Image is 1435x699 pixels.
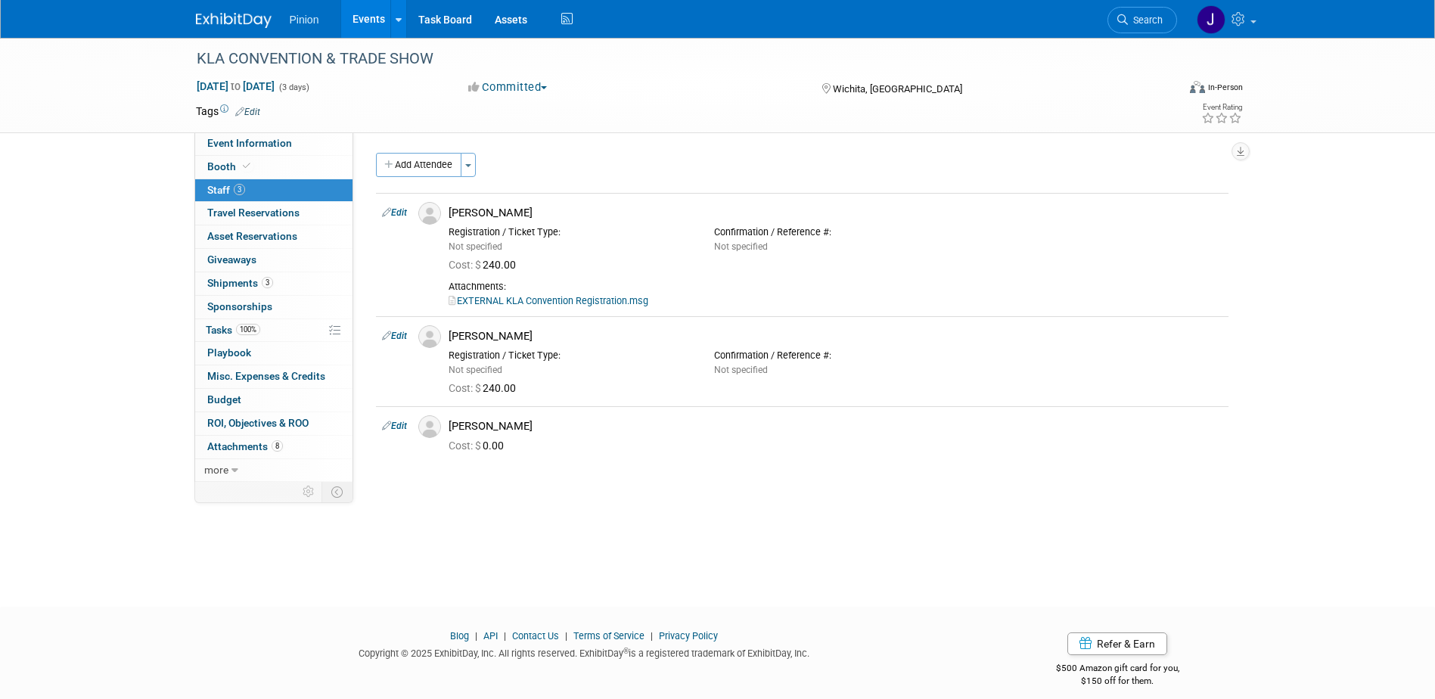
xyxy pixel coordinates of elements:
span: | [561,630,571,642]
span: Shipments [207,277,273,289]
a: Refer & Earn [1067,632,1167,655]
span: (3 days) [278,82,309,92]
div: [PERSON_NAME] [449,329,1222,343]
a: Sponsorships [195,296,353,318]
span: Playbook [207,346,251,359]
a: API [483,630,498,642]
span: | [471,630,481,642]
span: Budget [207,393,241,405]
span: Giveaways [207,253,256,266]
img: Associate-Profile-5.png [418,325,441,348]
span: 100% [236,324,260,335]
button: Add Attendee [376,153,461,177]
span: to [228,80,243,92]
div: $150 off for them. [995,675,1240,688]
div: KLA CONVENTION & TRADE SHOW [191,45,1154,73]
span: Cost: $ [449,259,483,271]
img: Associate-Profile-5.png [418,202,441,225]
a: Giveaways [195,249,353,272]
td: Tags [196,104,260,119]
span: [DATE] [DATE] [196,79,275,93]
img: Format-Inperson.png [1190,81,1205,93]
a: Blog [450,630,469,642]
a: Shipments3 [195,272,353,295]
span: | [500,630,510,642]
a: Playbook [195,342,353,365]
span: Tasks [206,324,260,336]
span: Cost: $ [449,440,483,452]
a: Edit [382,421,407,431]
span: Travel Reservations [207,207,300,219]
a: Edit [382,331,407,341]
a: Contact Us [512,630,559,642]
span: Attachments [207,440,283,452]
a: Privacy Policy [659,630,718,642]
a: ROI, Objectives & ROO [195,412,353,435]
a: Booth [195,156,353,179]
a: EXTERNAL KLA Convention Registration.msg [449,295,648,306]
td: Toggle Event Tabs [321,482,353,502]
span: 240.00 [449,382,522,394]
span: Misc. Expenses & Credits [207,370,325,382]
a: Edit [235,107,260,117]
span: Not specified [449,241,502,252]
span: ROI, Objectives & ROO [207,417,309,429]
img: ExhibitDay [196,13,272,28]
div: Confirmation / Reference #: [714,349,957,362]
a: Staff3 [195,179,353,202]
span: Asset Reservations [207,230,297,242]
a: Terms of Service [573,630,645,642]
sup: ® [623,647,629,655]
span: Booth [207,160,253,172]
span: 3 [234,184,245,195]
div: [PERSON_NAME] [449,206,1222,220]
div: Confirmation / Reference #: [714,226,957,238]
span: 240.00 [449,259,522,271]
button: Committed [463,79,553,95]
span: Event Information [207,137,292,149]
span: more [204,464,228,476]
span: Not specified [714,241,768,252]
div: Event Format [1088,79,1244,101]
span: Wichita, [GEOGRAPHIC_DATA] [833,83,962,95]
span: 3 [262,277,273,288]
span: 8 [272,440,283,452]
a: Budget [195,389,353,412]
a: Event Information [195,132,353,155]
a: Misc. Expenses & Credits [195,365,353,388]
span: 0.00 [449,440,510,452]
div: Registration / Ticket Type: [449,226,691,238]
span: Pinion [290,14,319,26]
a: Edit [382,207,407,218]
a: more [195,459,353,482]
div: [PERSON_NAME] [449,419,1222,433]
div: Attachments: [449,281,1222,293]
span: Search [1128,14,1163,26]
span: Cost: $ [449,382,483,394]
div: Copyright © 2025 ExhibitDay, Inc. All rights reserved. ExhibitDay is a registered trademark of Ex... [196,643,974,660]
span: Staff [207,184,245,196]
span: Not specified [714,365,768,375]
a: Travel Reservations [195,202,353,225]
div: Registration / Ticket Type: [449,349,691,362]
span: Sponsorships [207,300,272,312]
img: Jennifer Plumisto [1197,5,1225,34]
a: Search [1107,7,1177,33]
a: Tasks100% [195,319,353,342]
div: $500 Amazon gift card for you, [995,652,1240,687]
img: Associate-Profile-5.png [418,415,441,438]
a: Asset Reservations [195,225,353,248]
div: Event Rating [1201,104,1242,111]
i: Booth reservation complete [243,162,250,170]
div: In-Person [1207,82,1243,93]
span: | [647,630,657,642]
a: Attachments8 [195,436,353,458]
span: Not specified [449,365,502,375]
td: Personalize Event Tab Strip [296,482,322,502]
